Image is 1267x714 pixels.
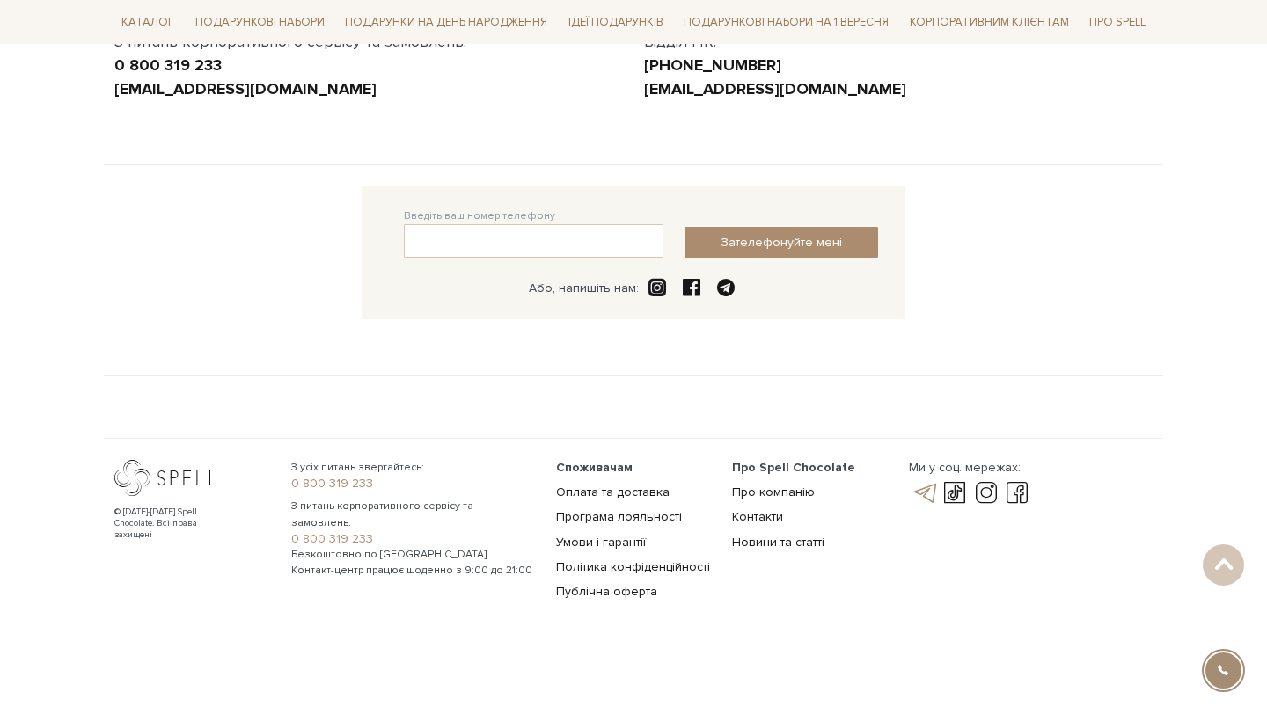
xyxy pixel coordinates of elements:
[114,506,233,541] div: © [DATE]-[DATE] Spell Chocolate. Всі права захищені
[556,509,682,524] a: Програма лояльності
[291,499,535,530] span: З питань корпоративного сервісу та замовлень:
[909,483,939,504] a: telegram
[903,7,1076,37] a: Корпоративним клієнтам
[188,9,332,36] a: Подарункові набори
[940,483,970,504] a: tik-tok
[556,559,710,574] a: Політика конфіденційності
[291,547,535,563] span: Безкоштовно по [GEOGRAPHIC_DATA]
[404,208,555,224] label: Введіть ваш номер телефону
[291,563,535,579] span: Контакт-центр працює щоденно з 9:00 до 21:00
[971,483,1001,504] a: instagram
[291,476,535,492] a: 0 800 319 233
[529,280,639,296] div: Або, напишіть нам:
[909,460,1032,476] div: Ми у соц. мережах:
[732,509,783,524] a: Контакти
[1082,9,1153,36] a: Про Spell
[291,531,535,547] a: 0 800 319 233
[556,484,670,499] a: Оплата та доставка
[677,7,896,37] a: Подарункові набори на 1 Вересня
[732,460,855,475] span: Про Spell Chocolate
[556,460,633,475] span: Споживачам
[114,55,222,75] a: 0 800 319 233
[644,79,906,98] a: [EMAIL_ADDRESS][DOMAIN_NAME]
[732,535,824,550] a: Новини та статті
[556,584,657,599] a: Публічна оферта
[114,79,377,98] a: [EMAIL_ADDRESS][DOMAIN_NAME]
[1002,483,1032,504] a: facebook
[114,9,181,36] a: Каталог
[556,535,646,550] a: Умови і гарантії
[644,55,781,75] a: [PHONE_NUMBER]
[685,227,878,258] button: Зателефонуйте мені
[732,484,815,499] a: Про компанію
[291,460,535,476] span: З усіх питань звертайтесь:
[338,9,554,36] a: Подарунки на День народження
[561,9,670,36] a: Ідеї подарунків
